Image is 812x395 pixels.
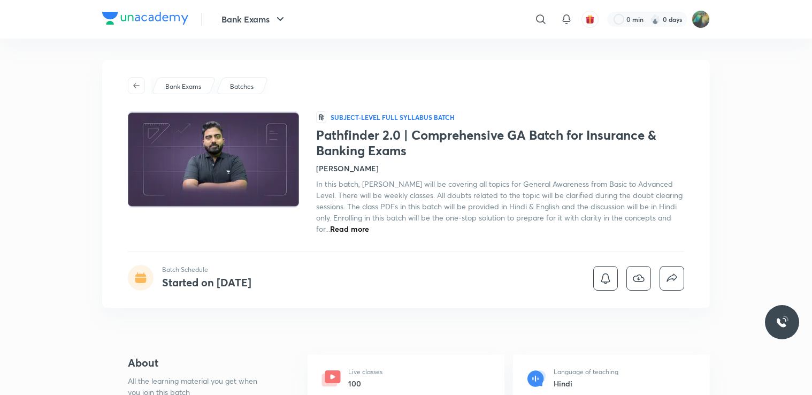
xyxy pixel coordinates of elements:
img: avatar [585,14,595,24]
span: In this batch, [PERSON_NAME] will be covering all topics for General Awareness from Basic to Adva... [316,179,683,234]
p: Language of teaching [554,367,618,377]
span: हि [316,111,326,123]
h4: [PERSON_NAME] [316,163,379,174]
a: Batches [228,82,256,92]
img: Company Logo [102,12,188,25]
p: Batches [230,82,254,92]
img: aayushi patil [692,10,710,28]
img: streak [650,14,661,25]
p: Batch Schedule [162,265,251,275]
h4: Started on [DATE] [162,275,251,290]
h6: 100 [348,378,382,389]
a: Company Logo [102,12,188,27]
a: Bank Exams [164,82,203,92]
p: Subject-level full syllabus Batch [331,113,455,121]
h1: Pathfinder 2.0 | Comprehensive GA Batch for Insurance & Banking Exams [316,127,684,158]
img: ttu [776,316,788,329]
h4: About [128,355,273,371]
h6: Hindi [554,378,618,389]
button: avatar [581,11,599,28]
p: Bank Exams [165,82,201,92]
img: Thumbnail [126,110,301,209]
button: Bank Exams [215,9,293,30]
span: Read more [330,224,369,234]
p: Live classes [348,367,382,377]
